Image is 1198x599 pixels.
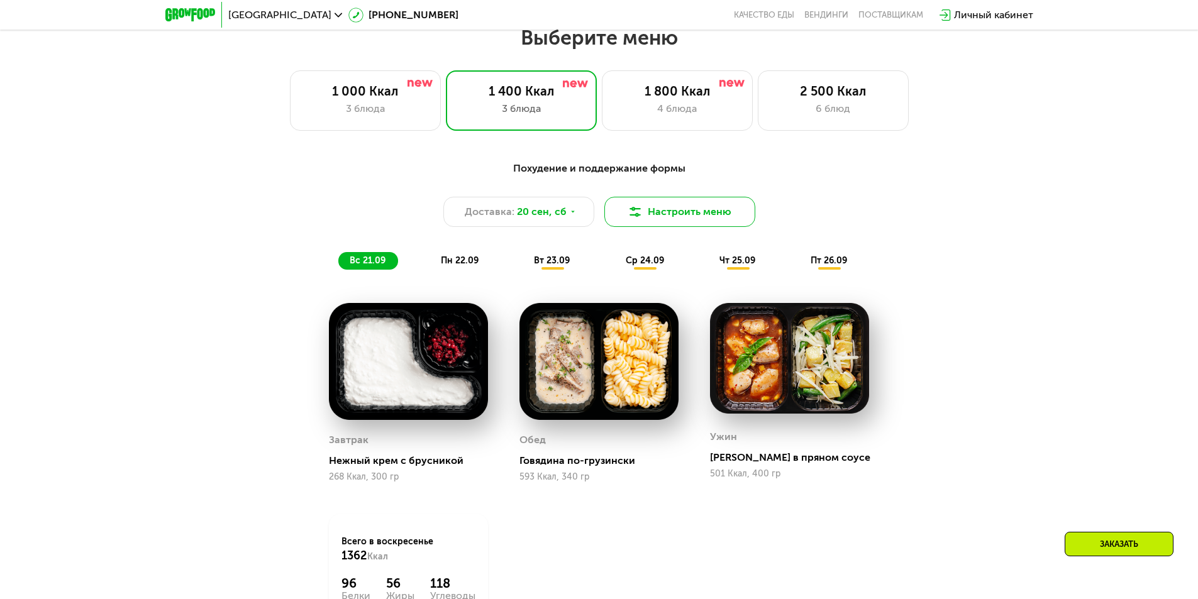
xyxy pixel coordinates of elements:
[441,255,479,266] span: пн 22.09
[734,10,794,20] a: Качество еды
[615,101,740,116] div: 4 блюда
[719,255,755,266] span: чт 25.09
[329,431,369,449] div: Завтрак
[227,161,972,177] div: Похудение и поддержание формы
[459,101,584,116] div: 3 блюда
[341,576,370,591] div: 96
[329,454,498,467] div: Нежный крем с брусникой
[710,427,737,446] div: Ужин
[367,551,388,562] span: Ккал
[430,576,475,591] div: 118
[811,255,847,266] span: пт 26.09
[954,8,1033,23] div: Личный кабинет
[1065,532,1173,556] div: Заказать
[465,204,514,219] span: Доставка:
[303,101,428,116] div: 3 блюда
[459,84,584,99] div: 1 400 Ккал
[858,10,923,20] div: поставщикам
[341,549,367,563] span: 1362
[519,431,546,449] div: Обед
[615,84,740,99] div: 1 800 Ккал
[804,10,848,20] a: Вендинги
[626,255,664,266] span: ср 24.09
[710,451,879,464] div: [PERSON_NAME] в пряном соусе
[348,8,458,23] a: [PHONE_NUMBER]
[771,84,896,99] div: 2 500 Ккал
[771,101,896,116] div: 6 блюд
[40,25,1158,50] h2: Выберите меню
[710,469,869,479] div: 501 Ккал, 400 гр
[519,472,679,482] div: 593 Ккал, 340 гр
[534,255,570,266] span: вт 23.09
[350,255,385,266] span: вс 21.09
[519,454,689,467] div: Говядина по-грузински
[341,536,475,563] div: Всего в воскресенье
[228,10,331,20] span: [GEOGRAPHIC_DATA]
[303,84,428,99] div: 1 000 Ккал
[604,197,755,227] button: Настроить меню
[386,576,414,591] div: 56
[517,204,567,219] span: 20 сен, сб
[329,472,488,482] div: 268 Ккал, 300 гр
